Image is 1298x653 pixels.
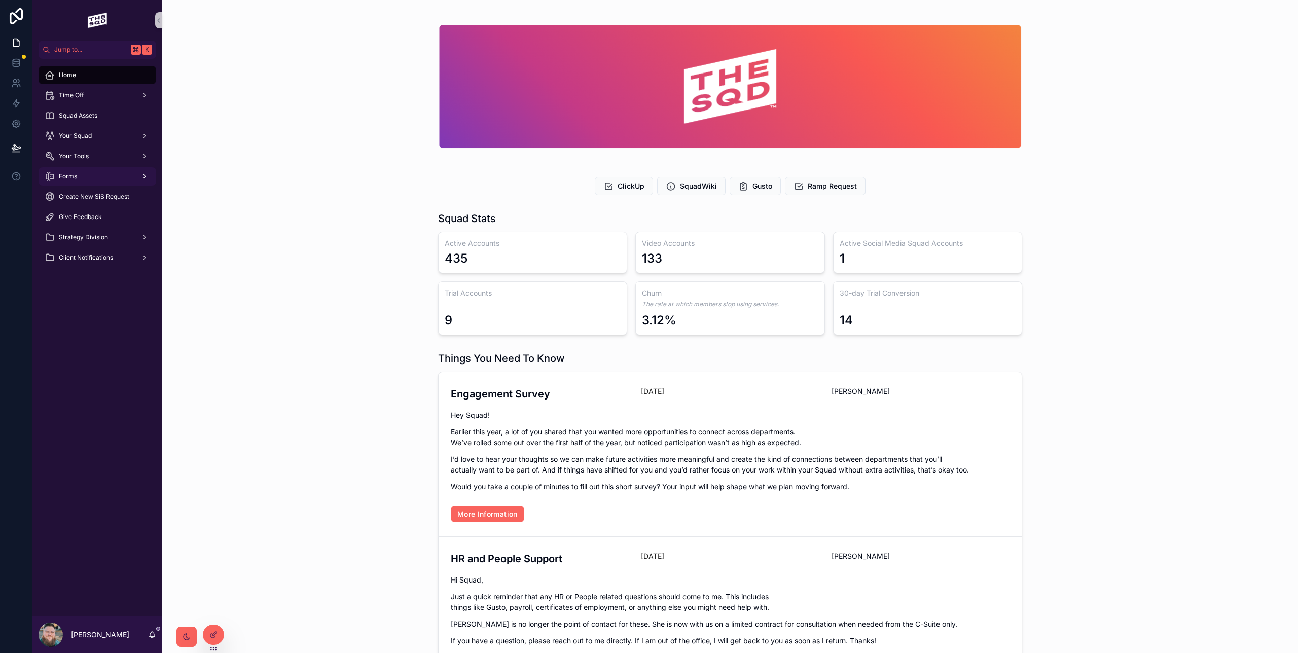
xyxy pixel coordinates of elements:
p: [PERSON_NAME] [71,630,129,640]
h3: Active Accounts [445,238,621,248]
button: Ramp Request [785,177,866,195]
span: Ramp Request [808,181,857,191]
em: The rate at which members stop using services. [642,300,818,308]
img: 12164-Header.png [438,24,1022,149]
a: Give Feedback [39,208,156,226]
span: Create New SiS Request [59,193,129,201]
span: K [143,46,151,54]
div: 133 [642,250,662,267]
p: Hey Squad! [451,410,1009,420]
h3: HR and People Support [451,551,629,566]
p: [DATE] [641,551,664,561]
p: Would you take a couple of minutes to fill out this short survey? Your input will help shape what... [451,481,1009,492]
img: App logo [87,12,107,28]
button: ClickUp [595,177,653,195]
div: 9 [445,312,452,329]
span: Client Notifications [59,253,113,262]
a: Forms [39,167,156,186]
span: Strategy Division [59,233,108,241]
span: [PERSON_NAME] [832,551,890,561]
a: Client Notifications [39,248,156,267]
h3: 30-day Trial Conversion [840,288,1016,298]
span: Gusto [752,181,772,191]
p: If you have a question, please reach out to me directly. If I am out of the office, I will get ba... [451,635,1009,646]
p: Just a quick reminder that any HR or People related questions should come to me. This includes th... [451,591,1009,612]
span: Give Feedback [59,213,102,221]
p: [DATE] [641,386,664,396]
a: Your Squad [39,127,156,145]
span: Forms [59,172,77,180]
span: ClickUp [618,181,644,191]
div: scrollable content [32,59,162,280]
button: SquadWiki [657,177,726,195]
div: 3.12% [642,312,676,329]
a: Time Off [39,86,156,104]
a: Your Tools [39,147,156,165]
span: Jump to... [54,46,127,54]
span: Time Off [59,91,84,99]
p: I’d love to hear your thoughts so we can make future activities more meaningful and create the ki... [451,454,1009,475]
span: [PERSON_NAME] [832,386,890,396]
h1: Squad Stats [438,211,496,226]
span: Squad Assets [59,112,97,120]
span: Your Squad [59,132,92,140]
h3: Engagement Survey [451,386,629,402]
p: [PERSON_NAME] is no longer the point of contact for these. She is now with us on a limited contra... [451,619,1009,629]
span: SquadWiki [680,181,717,191]
button: Jump to...K [39,41,156,59]
a: Strategy Division [39,228,156,246]
p: Earlier this year, a lot of you shared that you wanted more opportunities to connect across depar... [451,426,1009,448]
h3: Active Social Media Squad Accounts [840,238,1016,248]
h3: Trial Accounts [445,288,621,298]
h3: Churn [642,288,818,298]
a: Home [39,66,156,84]
div: 14 [840,312,853,329]
a: Create New SiS Request [39,188,156,206]
a: More Information [451,506,524,522]
button: Gusto [730,177,781,195]
h3: Video Accounts [642,238,818,248]
div: 435 [445,250,467,267]
h1: Things You Need To Know [438,351,565,366]
div: 1 [840,250,845,267]
p: Hi Squad, [451,574,1009,585]
span: Your Tools [59,152,89,160]
span: Home [59,71,76,79]
a: Squad Assets [39,106,156,125]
